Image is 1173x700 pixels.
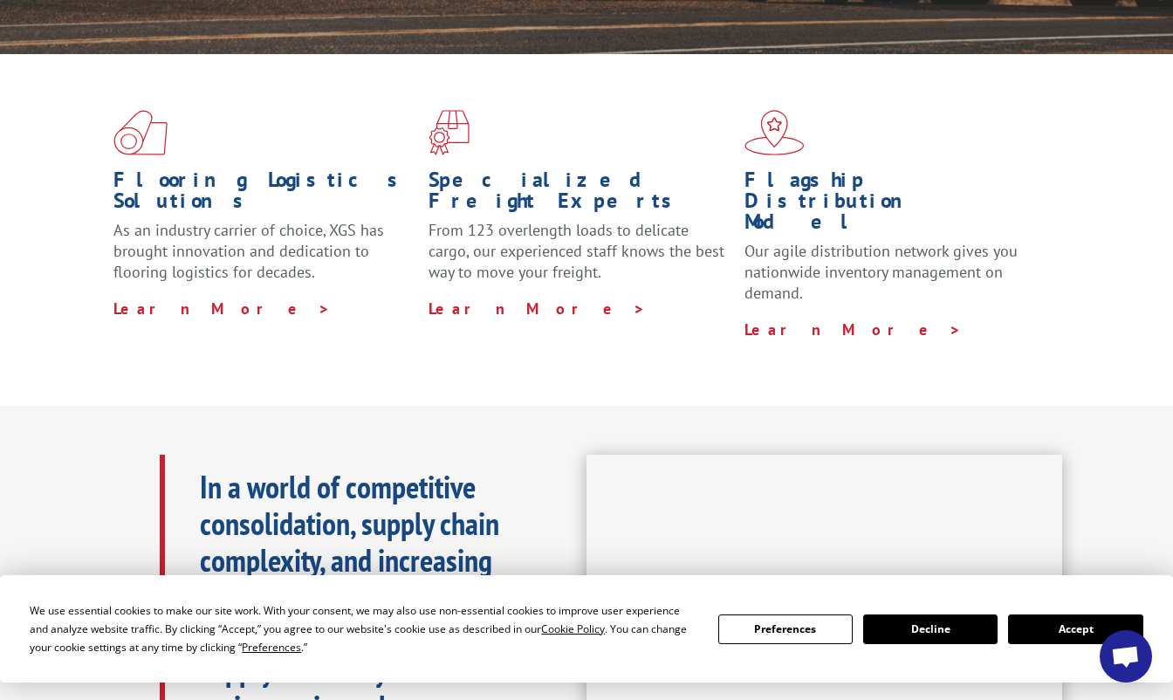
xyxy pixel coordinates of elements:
[744,319,962,340] a: Learn More >
[744,241,1018,303] span: Our agile distribution network gives you nationwide inventory management on demand.
[113,110,168,155] img: xgs-icon-total-supply-chain-intelligence-red
[744,169,1046,241] h1: Flagship Distribution Model
[429,220,731,298] p: From 123 overlength loads to delicate cargo, our experienced staff knows the best way to move you...
[718,614,853,644] button: Preferences
[429,169,731,220] h1: Specialized Freight Experts
[30,601,696,656] div: We use essential cookies to make our site work. With your consent, we may also use non-essential ...
[113,299,331,319] a: Learn More >
[863,614,998,644] button: Decline
[113,220,384,282] span: As an industry carrier of choice, XGS has brought innovation and dedication to flooring logistics...
[1008,614,1142,644] button: Accept
[113,169,415,220] h1: Flooring Logistics Solutions
[429,110,470,155] img: xgs-icon-focused-on-flooring-red
[541,621,605,636] span: Cookie Policy
[242,640,301,655] span: Preferences
[1100,630,1152,683] div: Open chat
[429,299,646,319] a: Learn More >
[744,110,805,155] img: xgs-icon-flagship-distribution-model-red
